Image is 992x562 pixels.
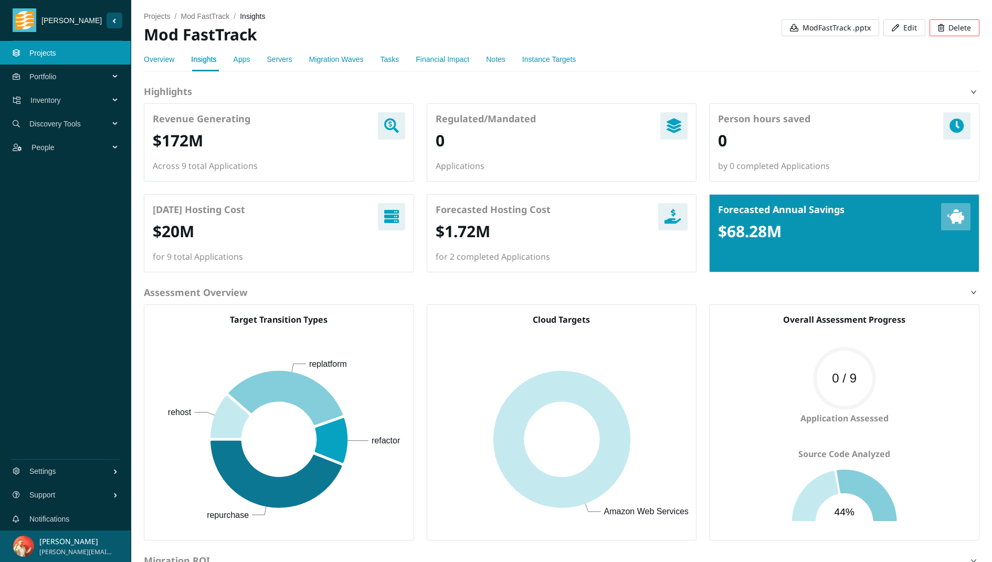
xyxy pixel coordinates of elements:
[436,130,445,152] h2: 0
[436,203,551,216] h4: Forecasted Hosting Cost
[29,515,69,523] a: Notifications
[803,22,871,34] span: ModFastTrack .pptx
[436,112,536,125] h4: Regulated/Mandated
[191,55,216,63] a: Insights
[153,250,245,263] span: for 9 total Applications
[144,281,979,304] div: Assessment Overview
[144,80,979,103] div: Highlights
[29,479,113,511] span: Support
[948,22,971,34] span: Delete
[970,289,977,295] span: right
[29,49,56,57] a: Projects
[168,408,192,417] text: rehost
[13,536,34,557] img: a6b5a314a0dd5097ef3448b4b2654462
[153,203,245,216] h4: [DATE] Hosting Cost
[39,536,112,547] p: [PERSON_NAME]
[240,12,265,20] span: insights
[486,55,505,63] a: Notes
[835,506,854,517] text: 44 %
[144,286,979,299] h4: Assessment Overview
[436,250,551,263] span: for 2 completed Applications
[234,12,236,20] span: /
[15,8,34,32] img: tidal_logo.png
[522,55,576,63] a: Instance Targets
[144,24,562,46] h2: Mod FastTrack
[31,132,113,163] span: People
[144,55,174,63] a: Overview
[372,436,400,445] text: refactor
[718,130,727,152] h2: 0
[309,359,347,368] text: replatform
[718,160,830,173] span: by 0 completed Applications
[604,507,689,516] text: Amazon Web Services
[153,112,258,125] h4: Revenue Generating
[903,22,917,34] span: Edit
[718,221,782,242] h2: $68.28M
[144,12,171,20] a: projects
[30,84,113,116] span: Inventory
[39,547,112,557] span: [PERSON_NAME][EMAIL_ADDRESS][DOMAIN_NAME]
[970,89,977,95] span: right
[436,221,490,242] h2: $1.72M
[153,130,203,152] h2: $172M
[718,112,830,125] h4: Person hours saved
[883,19,925,36] button: Edit
[175,12,177,20] span: /
[181,12,229,20] a: Mod FastTrack
[930,19,979,36] button: Delete
[416,55,469,63] a: Financial Impact
[436,160,536,173] span: Applications
[309,55,364,63] a: Migration Waves
[36,15,107,26] span: [PERSON_NAME]
[436,313,688,326] h5: Cloud Targets
[207,511,249,519] text: repurchase
[144,85,979,98] h4: Highlights
[381,55,399,63] a: Tasks
[782,19,879,36] button: ModFastTrack .pptx
[718,313,970,326] h5: Overall Assessment Progress
[29,455,113,487] span: Settings
[718,412,970,425] h5: Application Assessed
[718,448,970,460] h5: Source Code Analyzed
[813,372,876,385] span: 0 / 9
[153,313,405,326] h5: Target Transition Types
[29,61,113,92] span: Portfolio
[234,55,250,63] a: Apps
[153,221,194,242] h2: $20M
[29,108,113,140] span: Discovery Tools
[267,55,292,63] a: Servers
[718,203,845,216] h4: Forecasted Annual Savings
[153,160,258,173] span: Across 9 total Applications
